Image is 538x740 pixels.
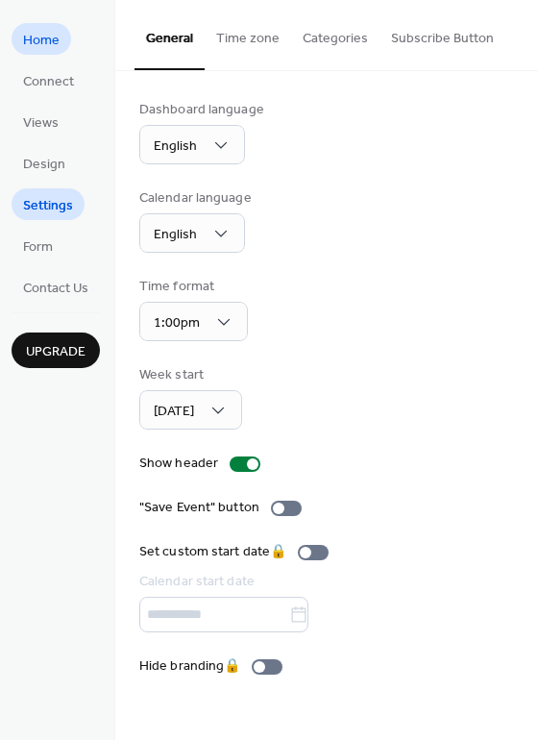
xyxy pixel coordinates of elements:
span: Contact Us [23,279,88,299]
div: Calendar language [139,188,252,209]
a: Settings [12,188,85,220]
button: Upgrade [12,333,100,368]
a: Views [12,106,70,137]
span: Settings [23,196,73,216]
span: Connect [23,72,74,92]
span: 1:00pm [154,310,200,336]
a: Connect [12,64,86,96]
span: English [154,222,197,248]
span: Home [23,31,60,51]
div: Show header [139,454,218,474]
span: [DATE] [154,399,194,425]
a: Design [12,147,77,179]
span: Upgrade [26,342,86,362]
span: Form [23,237,53,258]
div: Week start [139,365,238,385]
a: Form [12,230,64,261]
span: Design [23,155,65,175]
div: Dashboard language [139,100,264,120]
a: Contact Us [12,271,100,303]
span: English [154,134,197,160]
div: Time format [139,277,244,297]
a: Home [12,23,71,55]
span: Views [23,113,59,134]
div: "Save Event" button [139,498,259,518]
